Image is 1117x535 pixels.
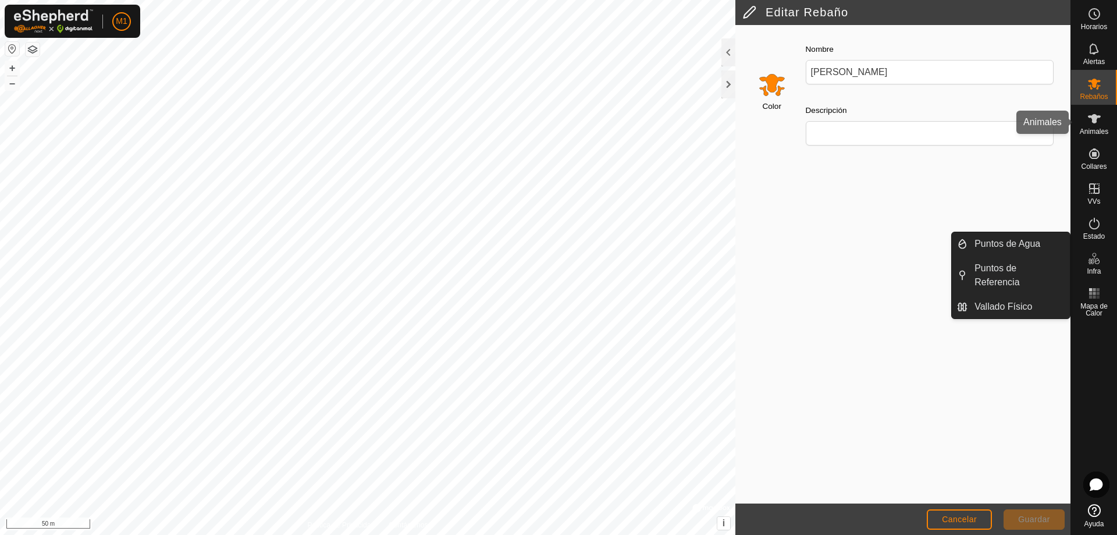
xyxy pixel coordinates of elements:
span: Collares [1081,163,1107,170]
span: Estado [1083,233,1105,240]
label: Descripción [806,105,847,116]
li: Puntos de Referencia [952,257,1070,294]
span: Alertas [1083,58,1105,65]
span: M1 [116,15,127,27]
li: Puntos de Agua [952,232,1070,256]
button: Guardar [1004,509,1065,530]
a: Puntos de Referencia [967,257,1070,294]
span: Guardar [1018,515,1050,524]
a: Política de Privacidad [308,520,375,530]
span: Vallado Físico [974,300,1032,314]
span: Puntos de Referencia [974,261,1063,289]
span: Cancelar [942,515,977,524]
li: Vallado Físico [952,295,1070,318]
a: Ayuda [1071,499,1117,532]
span: i [723,518,725,528]
span: Infra [1087,268,1101,275]
h2: Editar Rebaño [742,5,1070,19]
button: i [717,517,730,530]
button: – [5,76,19,90]
img: Logo Gallagher [14,9,93,33]
a: Contáctenos [389,520,428,530]
label: Nombre [806,44,834,55]
button: Capas del Mapa [26,42,40,56]
span: Animales [1080,128,1108,135]
a: Vallado Físico [967,295,1070,318]
button: Cancelar [927,509,992,530]
span: Mapa de Calor [1074,303,1114,317]
span: Puntos de Agua [974,237,1040,251]
span: Horarios [1081,23,1107,30]
span: Ayuda [1084,520,1104,527]
button: Restablecer Mapa [5,42,19,56]
span: VVs [1087,198,1100,205]
a: Puntos de Agua [967,232,1070,256]
button: + [5,61,19,75]
label: Color [762,101,781,112]
span: Rebaños [1080,93,1108,100]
